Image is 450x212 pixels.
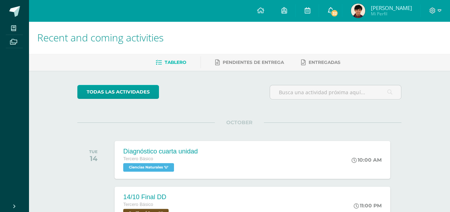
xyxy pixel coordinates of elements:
[123,148,198,155] div: Diagnóstico cuarta unidad
[123,202,153,207] span: Tercero Básico
[215,57,284,68] a: Pendientes de entrega
[309,60,340,65] span: Entregadas
[89,154,98,163] div: 14
[123,193,170,201] div: 14/10 Final DD
[223,60,284,65] span: Pendientes de entrega
[352,157,382,163] div: 10:00 AM
[123,156,153,161] span: Tercero Básico
[330,9,338,17] span: 32
[354,202,382,209] div: 11:00 PM
[165,60,186,65] span: Tablero
[215,119,264,126] span: OCTOBER
[351,4,365,18] img: 9176a59140aa10ae3b0dffacfa8c7879.png
[270,85,401,99] input: Busca una actividad próxima aquí...
[77,85,159,99] a: todas las Actividades
[371,4,412,11] span: [PERSON_NAME]
[301,57,340,68] a: Entregadas
[123,163,174,172] span: Ciencias Naturales 'U'
[156,57,186,68] a: Tablero
[371,11,412,17] span: Mi Perfil
[37,31,164,44] span: Recent and coming activities
[89,149,98,154] div: TUE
